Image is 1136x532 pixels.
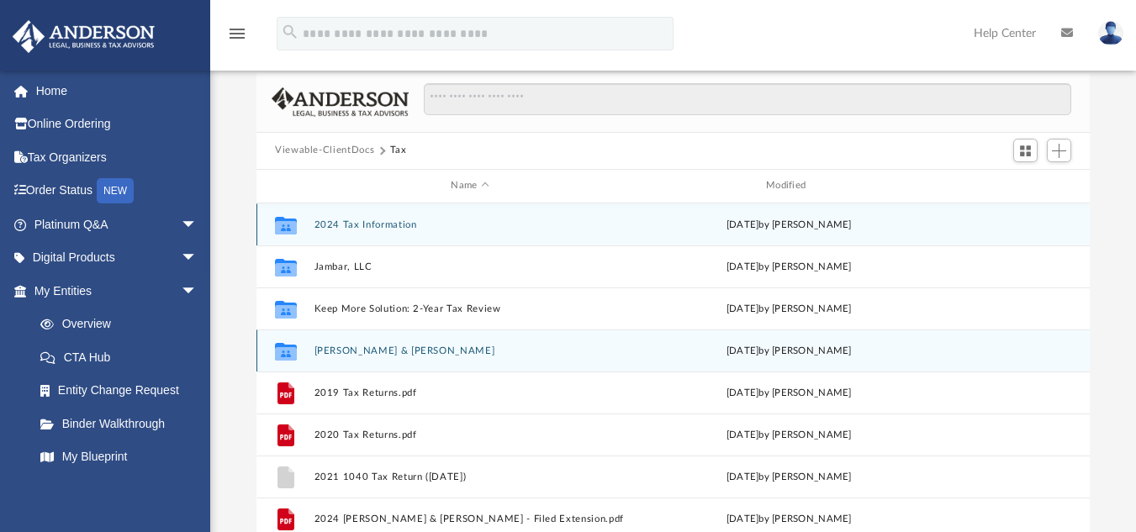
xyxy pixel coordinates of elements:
[227,24,247,44] i: menu
[281,23,299,41] i: search
[24,308,223,341] a: Overview
[633,469,945,484] div: [DATE] by [PERSON_NAME]
[952,178,1070,193] div: id
[12,74,223,108] a: Home
[1013,139,1038,162] button: Switch to Grid View
[1098,21,1123,45] img: User Pic
[314,471,626,482] button: 2021 1040 Tax Return ([DATE])
[314,261,626,271] button: Jambar, LLC
[24,407,223,440] a: Binder Walkthrough
[314,345,626,356] button: [PERSON_NAME] & [PERSON_NAME]
[314,303,626,313] button: Keep More Solution: 2-Year Tax Review
[1047,139,1072,162] button: Add
[12,274,223,308] a: My Entitiesarrow_drop_down
[314,387,626,398] button: 2019 Tax Returns.pdf
[24,374,223,408] a: Entity Change Request
[424,83,1071,115] input: Search files and folders
[633,385,945,400] div: [DATE] by [PERSON_NAME]
[390,143,407,158] button: Tax
[633,427,945,442] div: [DATE] by [PERSON_NAME]
[181,208,214,242] span: arrow_drop_down
[314,219,626,229] button: 2024 Tax Information
[24,473,223,507] a: Tax Due Dates
[633,301,945,316] div: [DATE] by [PERSON_NAME]
[264,178,306,193] div: id
[12,208,223,241] a: Platinum Q&Aarrow_drop_down
[12,174,223,208] a: Order StatusNEW
[275,143,374,158] button: Viewable-ClientDocs
[314,429,626,440] button: 2020 Tax Returns.pdf
[181,241,214,276] span: arrow_drop_down
[12,108,223,141] a: Online Ordering
[314,178,626,193] div: Name
[227,32,247,44] a: menu
[632,178,944,193] div: Modified
[633,217,945,232] div: [DATE] by [PERSON_NAME]
[97,178,134,203] div: NEW
[633,511,945,526] div: [DATE] by [PERSON_NAME]
[12,241,223,275] a: Digital Productsarrow_drop_down
[633,259,945,274] div: [DATE] by [PERSON_NAME]
[24,340,223,374] a: CTA Hub
[12,140,223,174] a: Tax Organizers
[181,274,214,308] span: arrow_drop_down
[24,440,214,474] a: My Blueprint
[633,343,945,358] div: [DATE] by [PERSON_NAME]
[314,513,626,524] button: 2024 [PERSON_NAME] & [PERSON_NAME] - Filed Extension.pdf
[8,20,160,53] img: Anderson Advisors Platinum Portal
